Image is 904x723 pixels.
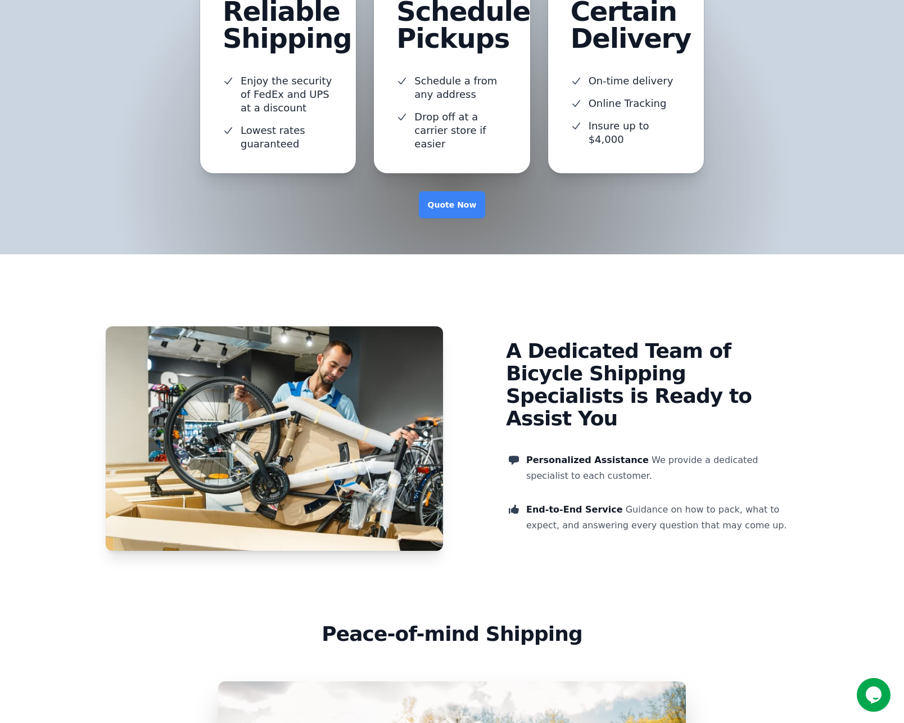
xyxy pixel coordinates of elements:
[526,504,787,531] dd: Guidance on how to pack, what to expect, and answering every question that may come up.
[223,124,333,151] li: Lowest rates guaranteed
[506,340,794,430] h2: A Dedicated Team of Bicycle Shipping Specialists is Ready to Assist You
[526,504,623,515] dt: End-to-End Service
[571,97,681,110] li: Online Tracking
[571,74,681,88] li: On-time delivery
[419,191,486,218] a: Quote Now
[106,326,443,551] img: Man packing bicycle
[223,74,333,115] li: Enjoy the security of FedEx and UPS at a discount
[396,74,507,101] li: Schedule a from any address
[571,119,681,146] li: Insure up to $4,000
[857,678,893,712] iframe: chat widget
[263,623,641,645] h2: Peace-of-mind Shipping
[396,110,507,151] li: Drop off at a carrier store if easier
[526,455,649,465] dt: Personalized Assistance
